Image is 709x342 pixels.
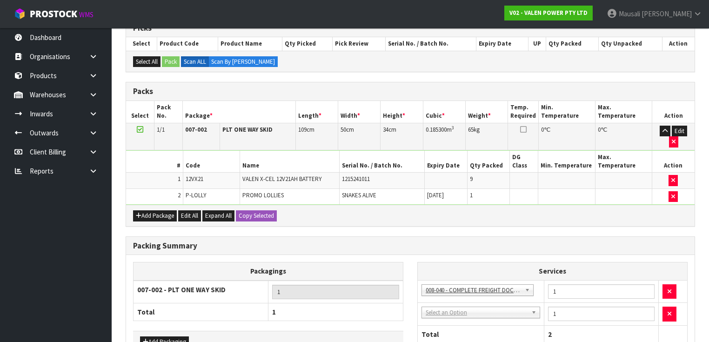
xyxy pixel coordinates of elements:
[619,9,640,18] span: Mausali
[332,37,385,50] th: Pick Review
[133,210,177,221] button: Add Package
[295,123,338,150] td: cm
[186,175,203,183] span: 12VX21
[14,8,26,20] img: cube-alt.png
[418,262,687,280] th: Services
[183,151,240,173] th: Code
[282,37,333,50] th: Qty Picked
[137,285,226,294] strong: 007-002 - PLT ONE WAY SKID
[342,175,370,183] span: 1215241011
[468,126,474,134] span: 65
[642,9,692,18] span: [PERSON_NAME]
[162,56,180,67] button: Pack
[423,101,465,123] th: Cubic
[236,210,277,221] button: Copy Selected
[205,212,232,220] span: Expand All
[157,126,165,134] span: 1/1
[381,123,423,150] td: cm
[178,175,181,183] span: 1
[381,101,423,123] th: Height
[126,151,183,173] th: #
[134,262,403,281] th: Packagings
[341,126,346,134] span: 50
[510,151,538,173] th: DG Class
[426,285,521,296] span: 008-040 - COMPLETE FREIGHT DOCS PER CONSIGNMENT
[427,191,444,199] span: [DATE]
[342,191,376,199] span: SNAKES ALIVE
[466,123,508,150] td: kg
[240,151,339,173] th: Name
[426,307,528,318] span: Select an Option
[541,126,544,134] span: 0
[595,123,652,150] td: ℃
[30,8,77,20] span: ProStock
[466,101,508,123] th: Weight
[202,210,234,221] button: Expand All
[133,241,688,250] h3: Packing Summary
[595,151,652,173] th: Max. Temperature
[426,126,447,134] span: 0.185300
[222,126,273,134] strong: PLT ONE WAY SKID
[548,330,552,339] span: 2
[178,191,181,199] span: 2
[181,56,209,67] label: Scan ALL
[598,126,601,134] span: 0
[538,151,595,173] th: Min. Temperature
[338,123,381,150] td: cm
[599,37,662,50] th: Qty Unpacked
[133,24,688,33] h3: Picks
[652,151,695,173] th: Action
[546,37,599,50] th: Qty Packed
[178,210,201,221] button: Edit All
[242,191,284,199] span: PROMO LOLLIES
[504,6,593,20] a: V02 - VALEN POWER PTY LTD
[339,151,424,173] th: Serial No. / Batch No.
[452,125,454,131] sup: 3
[185,126,207,134] strong: 007-002
[476,37,528,50] th: Expiry Date
[186,191,206,199] span: P-LOLLY
[470,175,473,183] span: 9
[662,37,695,50] th: Action
[338,101,381,123] th: Width
[298,126,307,134] span: 109
[133,56,161,67] button: Select All
[652,101,695,123] th: Action
[126,101,154,123] th: Select
[208,56,278,67] label: Scan By [PERSON_NAME]
[672,126,687,137] button: Edit
[539,123,595,150] td: ℃
[383,126,388,134] span: 34
[183,101,296,123] th: Package
[242,175,321,183] span: VALEN X-CEL 12V21AH BATTERY
[154,101,183,123] th: Pack No.
[509,9,588,17] strong: V02 - VALEN POWER PTY LTD
[508,101,539,123] th: Temp. Required
[218,37,282,50] th: Product Name
[157,37,218,50] th: Product Code
[79,10,94,19] small: WMS
[528,37,546,50] th: UP
[470,191,473,199] span: 1
[423,123,465,150] td: m
[386,37,476,50] th: Serial No. / Batch No.
[272,308,276,316] span: 1
[595,101,652,123] th: Max. Temperature
[467,151,510,173] th: Qty Packed
[425,151,468,173] th: Expiry Date
[133,87,688,96] h3: Packs
[134,303,268,321] th: Total
[126,37,157,50] th: Select
[295,101,338,123] th: Length
[539,101,595,123] th: Min. Temperature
